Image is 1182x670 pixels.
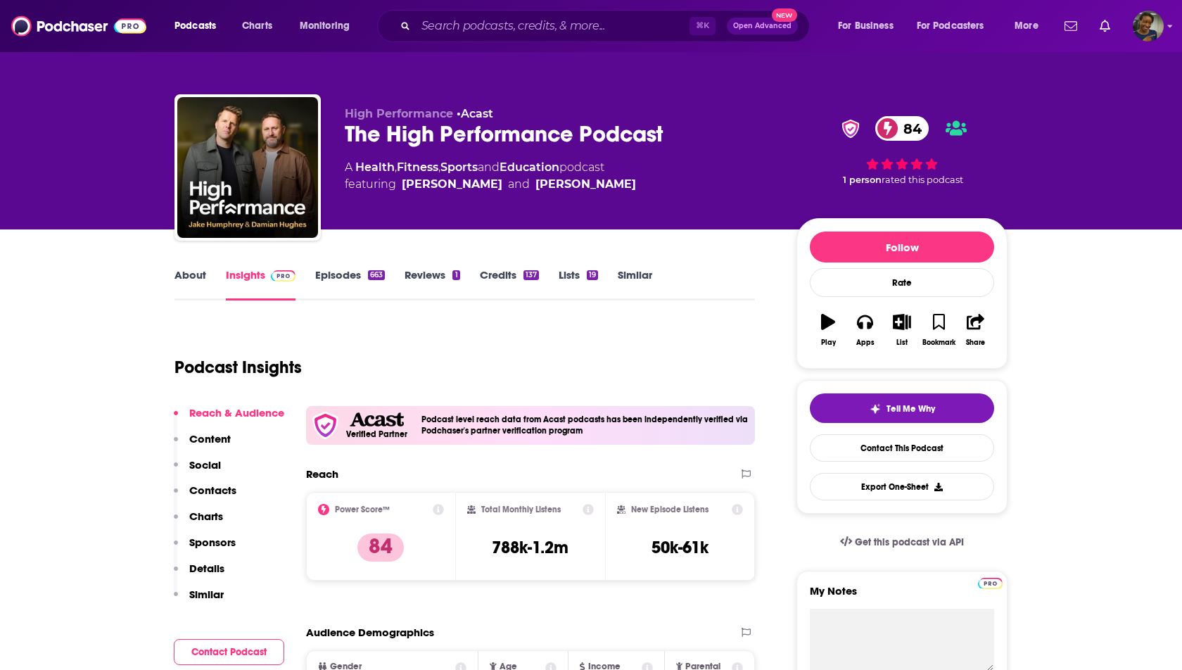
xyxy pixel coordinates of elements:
[189,588,224,601] p: Similar
[889,116,929,141] span: 84
[810,305,846,355] button: Play
[177,97,318,238] img: The High Performance Podcast
[492,537,568,558] h3: 788k-1.2m
[174,458,221,484] button: Social
[652,537,708,558] h3: 50k-61k
[397,160,438,174] a: Fitness
[355,160,395,174] a: Health
[189,536,236,549] p: Sponsors
[315,268,385,301] a: Episodes663
[631,505,708,514] h2: New Episode Listens
[618,268,652,301] a: Similar
[978,578,1003,589] img: Podchaser Pro
[1133,11,1164,42] button: Show profile menu
[828,15,911,37] button: open menu
[810,473,994,500] button: Export One-Sheet
[335,505,390,514] h2: Power Score™
[523,270,539,280] div: 137
[189,562,224,575] p: Details
[882,175,963,185] span: rated this podcast
[559,268,598,301] a: Lists19
[843,175,882,185] span: 1 person
[958,305,994,355] button: Share
[174,588,224,614] button: Similar
[312,412,339,439] img: verfied icon
[1133,11,1164,42] span: Logged in as sabrinajohnson
[1005,15,1056,37] button: open menu
[837,120,864,138] img: verified Badge
[478,160,500,174] span: and
[174,357,302,378] h1: Podcast Insights
[300,16,350,36] span: Monitoring
[810,584,994,609] label: My Notes
[908,15,1005,37] button: open menu
[896,339,908,347] div: List
[290,15,368,37] button: open menu
[855,536,964,548] span: Get this podcast via API
[405,268,459,301] a: Reviews1
[174,536,236,562] button: Sponsors
[689,17,716,35] span: ⌘ K
[189,510,223,523] p: Charts
[884,305,920,355] button: List
[226,268,295,301] a: InsightsPodchaser Pro
[810,268,994,297] div: Rate
[870,403,881,415] img: tell me why sparkle
[350,412,403,427] img: Acast
[461,107,493,120] a: Acast
[457,107,493,120] span: •
[345,176,636,193] span: featuring
[917,16,984,36] span: For Podcasters
[165,15,234,37] button: open menu
[829,525,975,560] a: Get this podcast via API
[11,13,146,39] img: Podchaser - Follow, Share and Rate Podcasts
[887,403,935,415] span: Tell Me Why
[174,510,223,536] button: Charts
[242,16,272,36] span: Charts
[174,406,284,432] button: Reach & Audience
[978,576,1003,589] a: Pro website
[922,339,955,347] div: Bookmark
[846,305,883,355] button: Apps
[1094,14,1116,38] a: Show notifications dropdown
[421,415,749,436] h4: Podcast level reach data from Acast podcasts has been independently verified via Podchaser's part...
[440,160,478,174] a: Sports
[966,339,985,347] div: Share
[390,10,823,42] div: Search podcasts, credits, & more...
[920,305,957,355] button: Bookmark
[368,270,385,280] div: 663
[174,432,231,458] button: Content
[189,406,284,419] p: Reach & Audience
[838,16,894,36] span: For Business
[733,23,792,30] span: Open Advanced
[1059,14,1083,38] a: Show notifications dropdown
[500,160,559,174] a: Education
[727,18,798,34] button: Open AdvancedNew
[796,107,1008,194] div: verified Badge84 1 personrated this podcast
[306,626,434,639] h2: Audience Demographics
[481,505,561,514] h2: Total Monthly Listens
[346,430,407,438] h5: Verified Partner
[345,159,636,193] div: A podcast
[174,562,224,588] button: Details
[772,8,797,22] span: New
[174,16,216,36] span: Podcasts
[810,393,994,423] button: tell me why sparkleTell Me Why
[271,270,295,282] img: Podchaser Pro
[856,339,875,347] div: Apps
[452,270,459,280] div: 1
[508,176,530,193] span: and
[416,15,689,37] input: Search podcasts, credits, & more...
[233,15,281,37] a: Charts
[1015,16,1038,36] span: More
[345,107,453,120] span: High Performance
[1133,11,1164,42] img: User Profile
[810,434,994,462] a: Contact This Podcast
[821,339,836,347] div: Play
[174,268,206,301] a: About
[535,176,636,193] a: Jake Humphrey
[395,160,397,174] span: ,
[174,483,236,510] button: Contacts
[357,533,404,562] p: 84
